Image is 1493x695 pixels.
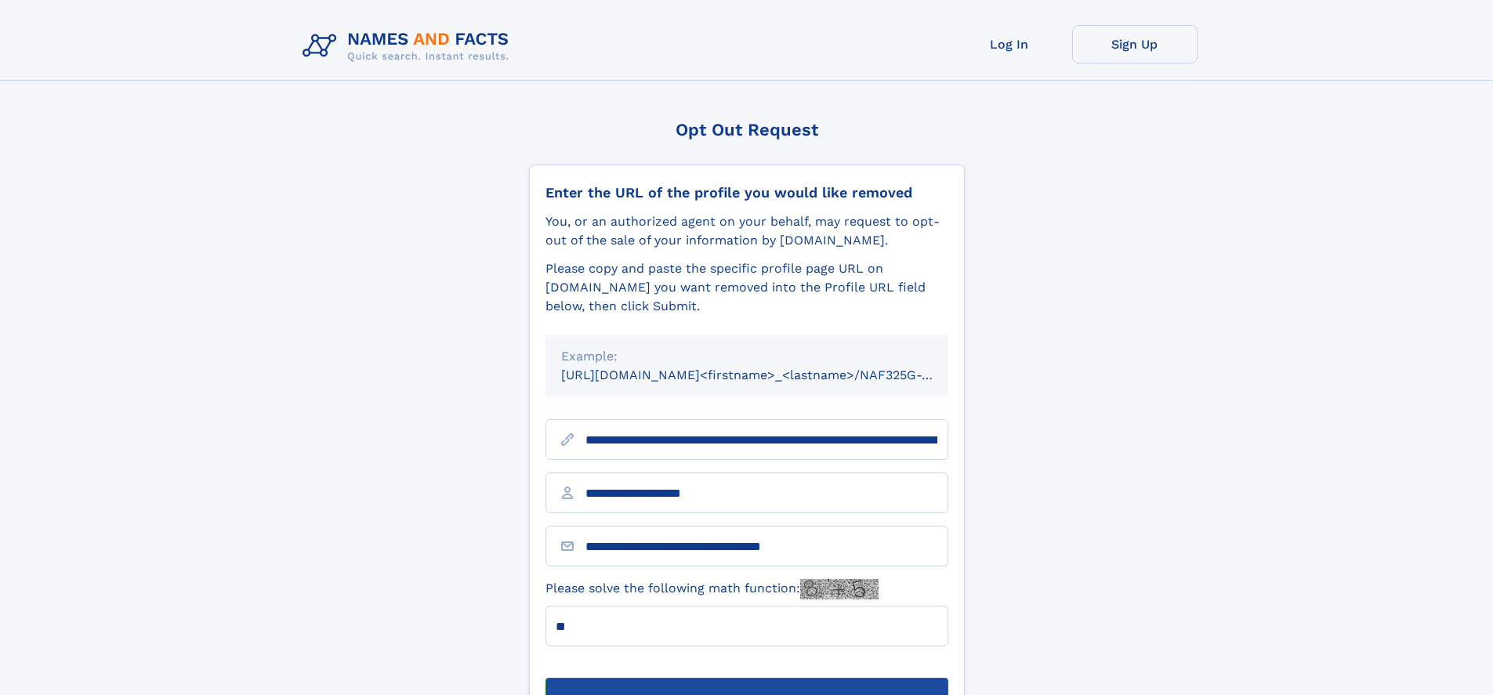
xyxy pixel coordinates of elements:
[561,367,978,382] small: [URL][DOMAIN_NAME]<firstname>_<lastname>/NAF325G-xxxxxxxx
[296,25,522,67] img: Logo Names and Facts
[1072,25,1198,63] a: Sign Up
[545,212,948,250] div: You, or an authorized agent on your behalf, may request to opt-out of the sale of your informatio...
[947,25,1072,63] a: Log In
[545,184,948,201] div: Enter the URL of the profile you would like removed
[545,259,948,316] div: Please copy and paste the specific profile page URL on [DOMAIN_NAME] you want removed into the Pr...
[529,120,965,139] div: Opt Out Request
[545,579,879,599] label: Please solve the following math function:
[561,347,933,366] div: Example:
